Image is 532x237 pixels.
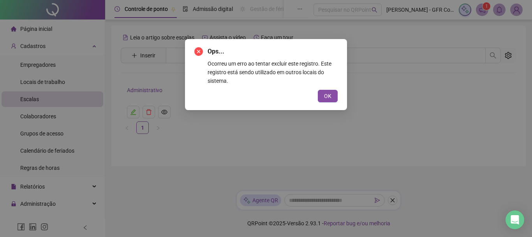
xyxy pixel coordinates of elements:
[208,48,224,55] span: Ops...
[194,47,203,56] span: close-circle
[324,92,331,100] span: OK
[318,90,338,102] button: OK
[506,210,524,229] div: Open Intercom Messenger
[208,61,331,84] span: Ocorreu um erro ao tentar excluir este registro. Este registro está sendo utilizado em outros loc...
